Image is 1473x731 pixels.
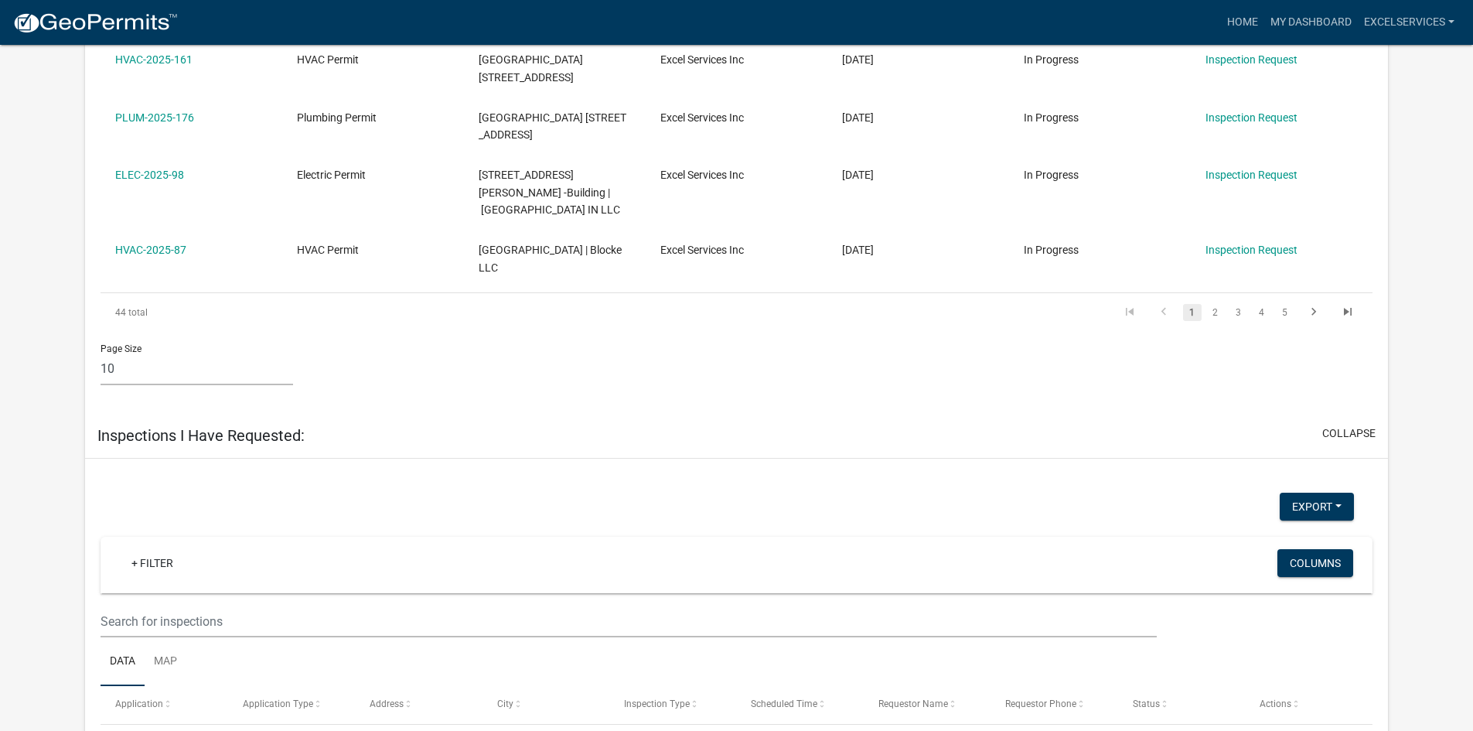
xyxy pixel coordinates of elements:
span: Requestor Name [878,699,948,709]
span: In Progress [1024,169,1079,181]
a: Inspection Request [1205,111,1297,124]
datatable-header-cell: City [482,686,609,723]
span: Requestor Phone [1005,699,1076,709]
span: Electric Permit [297,169,366,181]
button: Export [1280,493,1354,521]
span: Application Type [243,699,313,709]
a: My Dashboard [1264,8,1358,37]
a: Map [145,637,186,687]
span: Inspection Type [624,699,690,709]
a: go to next page [1299,304,1328,321]
datatable-header-cell: Address [355,686,482,723]
datatable-header-cell: Application Type [228,686,355,723]
a: 3 [1229,304,1248,321]
li: page 1 [1181,299,1204,326]
a: go to last page [1333,304,1362,321]
datatable-header-cell: Actions [1245,686,1372,723]
li: page 2 [1204,299,1227,326]
span: SALEM ROAD 830 Salem Road | MDEV3 [479,111,626,142]
a: Inspection Request [1205,169,1297,181]
li: page 5 [1274,299,1297,326]
span: 02/25/2025 [842,169,874,181]
span: Excel Services Inc [660,169,744,181]
span: HVAC Permit [297,53,359,66]
span: In Progress [1024,244,1079,256]
datatable-header-cell: Requestor Phone [991,686,1117,723]
span: 03/28/2025 [842,53,874,66]
span: Excel Services Inc [660,111,744,124]
span: In Progress [1024,53,1079,66]
datatable-header-cell: Inspection Type [609,686,736,723]
span: SALEM ROAD 380 Salem Road | MDEV3 [479,53,583,84]
a: go to first page [1115,304,1144,321]
datatable-header-cell: Scheduled Time [736,686,863,723]
a: 1 [1183,304,1202,321]
div: 44 total [101,293,352,332]
li: page 4 [1250,299,1274,326]
a: Home [1221,8,1264,37]
a: excelservices [1358,8,1461,37]
button: collapse [1322,425,1376,442]
a: HVAC-2025-161 [115,53,193,66]
span: Status [1133,699,1160,709]
span: INTERNATIONAL DRIVE IBOS Building | Blocke LLC [479,244,622,274]
datatable-header-cell: Application [101,686,227,723]
span: 02/14/2025 [842,244,874,256]
span: Scheduled Time [751,699,817,709]
span: HVAC Permit [297,244,359,256]
li: page 3 [1227,299,1250,326]
span: Plumbing Permit [297,111,377,124]
span: Address [370,699,404,709]
h5: Inspections I Have Requested: [97,426,305,445]
span: Excel Services Inc [660,244,744,256]
a: HVAC-2025-87 [115,244,186,256]
datatable-header-cell: Requestor Name [864,686,991,723]
a: 2 [1206,304,1225,321]
a: Inspection Request [1205,244,1297,256]
a: Inspection Request [1205,53,1297,66]
a: + Filter [119,549,186,577]
input: Search for inspections [101,606,1156,637]
span: Excel Services Inc [660,53,744,66]
span: Actions [1260,699,1291,709]
span: In Progress [1024,111,1079,124]
span: 03/28/2025 [842,111,874,124]
a: PLUM-2025-176 [115,111,194,124]
a: 4 [1253,304,1271,321]
a: 5 [1276,304,1294,321]
a: ELEC-2025-98 [115,169,184,181]
datatable-header-cell: Status [1117,686,1244,723]
a: Data [101,637,145,687]
span: Application [115,699,163,709]
span: City [497,699,513,709]
a: go to previous page [1149,304,1178,321]
span: 6200 HIGHWAY 62 150 Jacobs Way -Building | CLOP Jeffersonville IN LLC [479,169,620,217]
button: Columns [1277,549,1353,577]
